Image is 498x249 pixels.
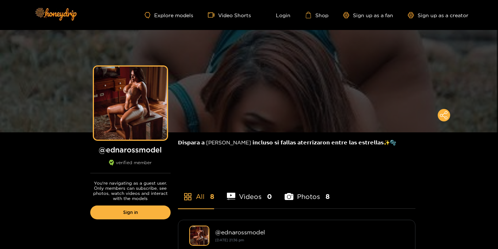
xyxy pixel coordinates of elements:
[90,181,171,201] p: You're navigating as a guest user. Only members can subscribe, see photos, watch videos and inter...
[208,12,218,18] span: video-camera
[145,12,193,18] a: Explore models
[183,192,192,201] span: appstore
[266,12,290,18] a: Login
[90,145,171,154] h1: @ ednarossmodel
[343,12,393,18] a: Sign up as a fan
[215,229,404,235] div: @ ednarossmodel
[285,176,330,208] li: Photos
[215,238,244,242] small: [DATE] 21:36 pm
[178,132,415,152] div: 𝗗𝗶𝘀𝗽𝗮𝗿𝗮 𝗮 [PERSON_NAME] 𝗶𝗻𝗰𝗹𝘂𝘀𝗼 𝘀𝗶 𝗳𝗮𝗹𝗹𝗮𝘀 𝗮𝘁𝗲𝗿𝗿𝗶𝘇𝗮𝗿𝗼𝗻 𝗲𝗻𝘁𝗿𝗲 𝗹𝗮𝘀 𝗲𝘀𝘁𝗿𝗲𝗹𝗹𝗮𝘀✨🫧
[208,12,251,18] a: Video Shorts
[178,176,214,208] li: All
[267,192,272,201] span: 0
[326,192,330,201] span: 8
[189,226,209,246] img: ednarossmodel
[408,12,468,18] a: Sign up as a creator
[305,12,328,18] a: Shop
[90,160,171,173] div: verified member
[90,205,171,219] a: Sign in
[210,192,214,201] span: 8
[227,176,272,208] li: Videos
